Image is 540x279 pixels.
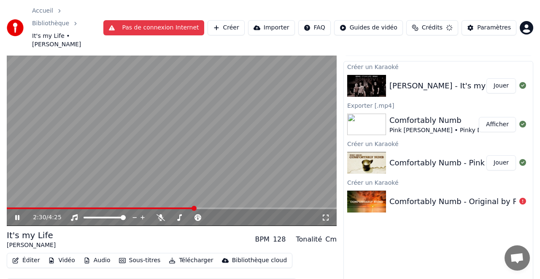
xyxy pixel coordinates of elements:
[298,20,331,35] button: FAQ
[232,256,287,265] div: Bibliothèque cloud
[7,19,24,36] img: youka
[116,255,164,266] button: Sous-titres
[479,117,516,132] button: Afficher
[45,255,78,266] button: Vidéo
[344,177,533,187] div: Créer un Karaoké
[32,7,103,49] nav: breadcrumb
[208,20,245,35] button: Créer
[7,229,56,241] div: It's my Life
[505,245,530,271] div: Ouvrir le chat
[80,255,114,266] button: Audio
[389,126,495,135] div: Pink [PERSON_NAME] • Pinky Dread
[32,7,53,15] a: Accueil
[33,213,53,222] div: /
[344,138,533,149] div: Créer un Karaoké
[334,20,403,35] button: Guides de vidéo
[462,20,516,35] button: Paramètres
[406,20,458,35] button: Crédits
[248,20,295,35] button: Importer
[103,20,204,35] button: Pas de connexion Internet
[255,234,269,244] div: BPM
[296,234,322,244] div: Tonalité
[48,213,61,222] span: 4:25
[477,24,511,32] div: Paramètres
[33,213,46,222] span: 2:30
[165,255,216,266] button: Télécharger
[344,100,533,110] div: Exporter [.mp4]
[273,234,286,244] div: 128
[486,78,516,93] button: Jouer
[9,255,43,266] button: Éditer
[486,155,516,170] button: Jouer
[344,61,533,72] div: Créer un Karaoké
[7,241,56,250] div: [PERSON_NAME]
[32,32,103,49] span: It's my Life • [PERSON_NAME]
[325,234,337,244] div: Cm
[389,114,495,126] div: Comfortably Numb
[32,19,69,28] a: Bibliothèque
[422,24,443,32] span: Crédits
